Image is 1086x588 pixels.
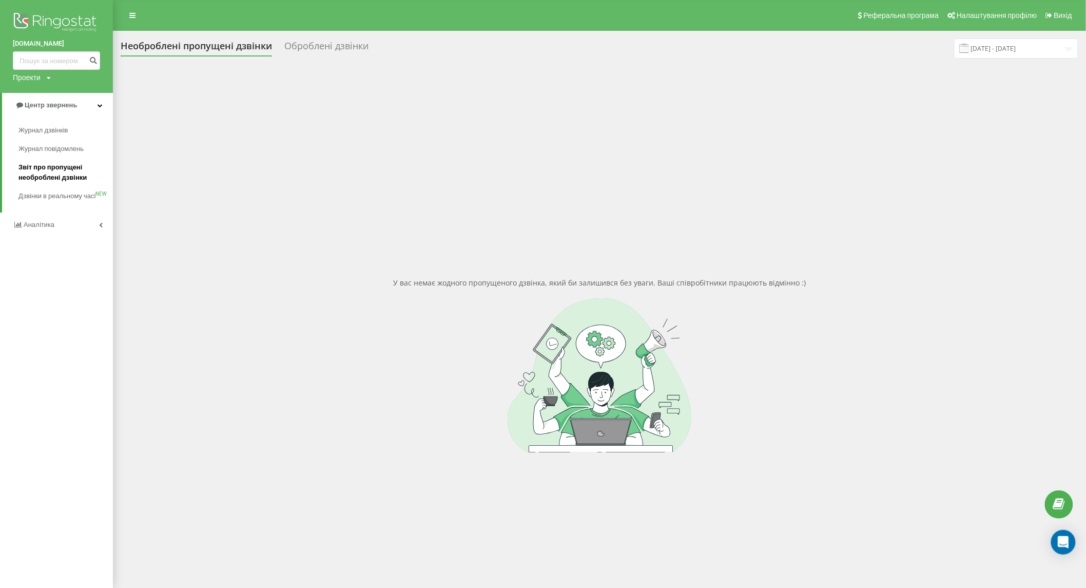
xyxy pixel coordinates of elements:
[18,125,68,136] span: Журнал дзвінків
[24,221,54,229] span: Аналiтика
[864,11,939,20] span: Реферальна програма
[18,144,84,154] span: Журнал повідомлень
[284,41,369,56] div: Оброблені дзвінки
[121,41,272,56] div: Необроблені пропущені дзвінки
[25,101,77,109] span: Центр звернень
[2,93,113,118] a: Центр звернень
[957,11,1037,20] span: Налаштування профілю
[18,162,108,183] span: Звіт про пропущені необроблені дзвінки
[13,51,100,70] input: Пошук за номером
[18,187,113,205] a: Дзвінки в реальному часіNEW
[13,72,41,83] div: Проекти
[13,10,100,36] img: Ringostat logo
[18,158,113,187] a: Звіт про пропущені необроблені дзвінки
[18,191,95,201] span: Дзвінки в реальному часі
[1051,530,1076,555] div: Open Intercom Messenger
[13,39,100,49] a: [DOMAIN_NAME]
[18,140,113,158] a: Журнал повідомлень
[1054,11,1072,20] span: Вихід
[18,121,113,140] a: Журнал дзвінків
